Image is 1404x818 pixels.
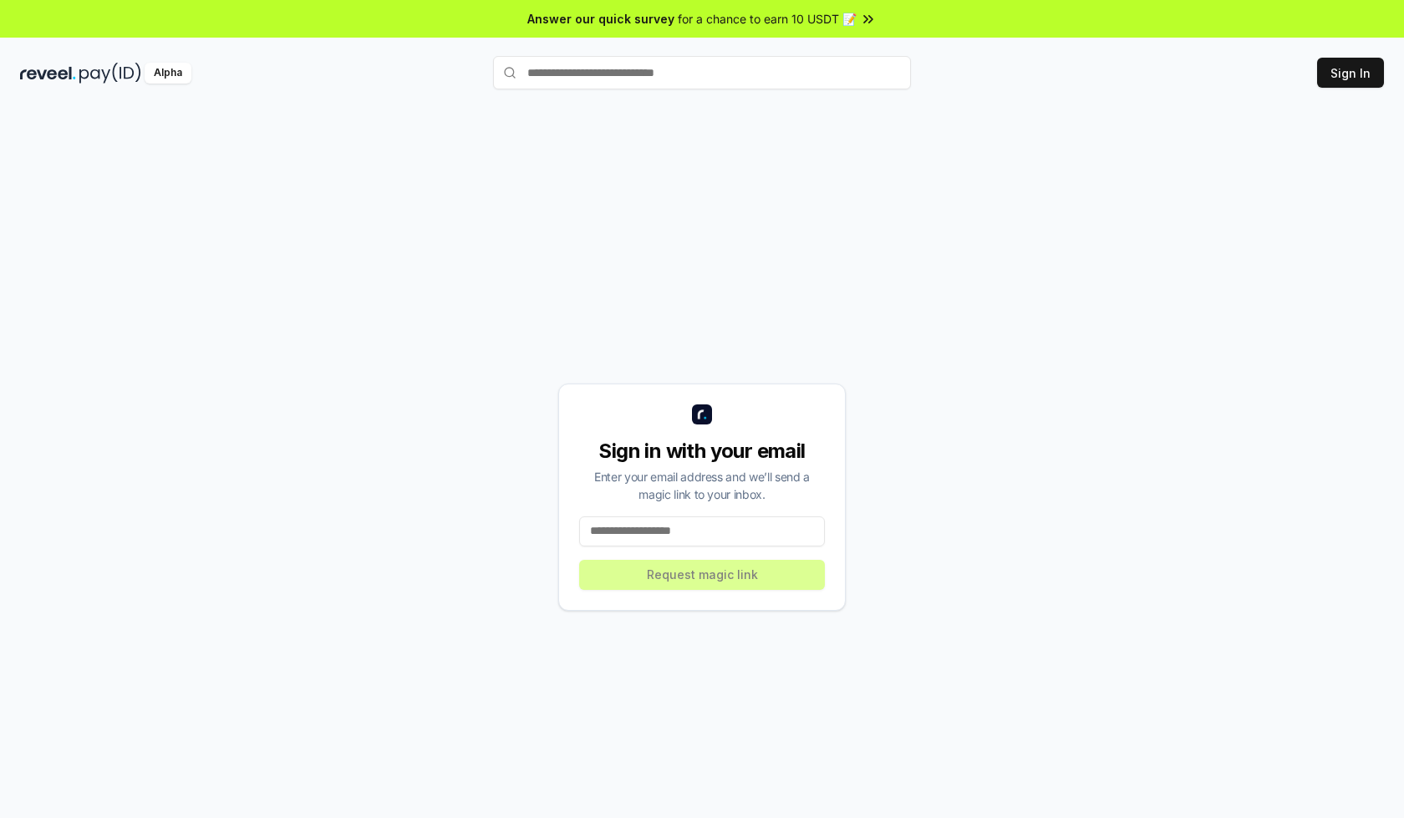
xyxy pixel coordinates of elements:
[678,10,857,28] span: for a chance to earn 10 USDT 📝
[1317,58,1384,88] button: Sign In
[579,438,825,465] div: Sign in with your email
[527,10,674,28] span: Answer our quick survey
[79,63,141,84] img: pay_id
[20,63,76,84] img: reveel_dark
[692,404,712,424] img: logo_small
[145,63,191,84] div: Alpha
[579,468,825,503] div: Enter your email address and we’ll send a magic link to your inbox.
